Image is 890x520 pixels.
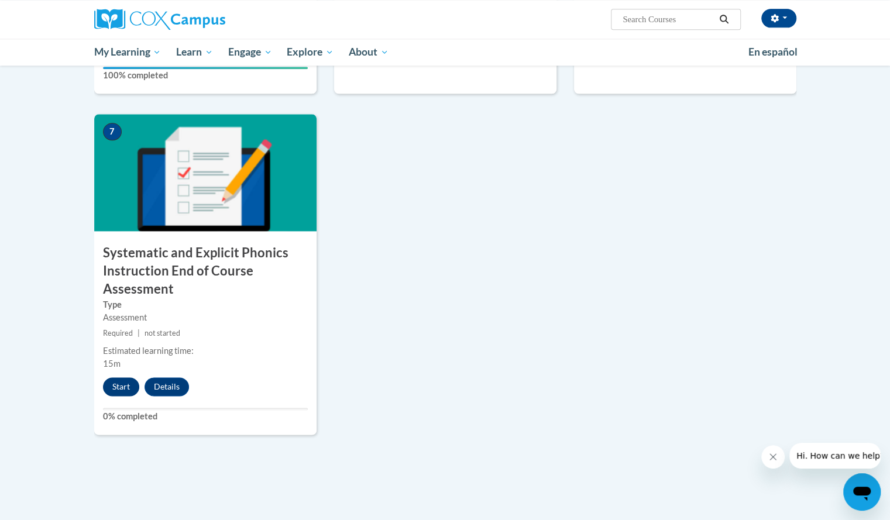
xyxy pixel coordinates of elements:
[94,244,317,298] h3: Systematic and Explicit Phonics Instruction End of Course Assessment
[145,377,189,396] button: Details
[94,114,317,231] img: Course Image
[349,45,389,59] span: About
[748,46,798,58] span: En español
[103,123,122,140] span: 7
[103,69,308,82] label: 100% completed
[103,410,308,423] label: 0% completed
[287,45,334,59] span: Explore
[761,445,785,469] iframe: Close message
[7,8,95,18] span: Hi. How can we help?
[789,443,881,469] iframe: Message from company
[103,359,121,369] span: 15m
[103,377,139,396] button: Start
[103,311,308,324] div: Assessment
[77,39,814,66] div: Main menu
[228,45,272,59] span: Engage
[94,9,225,30] img: Cox Campus
[103,298,308,311] label: Type
[176,45,213,59] span: Learn
[741,40,805,64] a: En español
[138,329,140,338] span: |
[94,45,161,59] span: My Learning
[761,9,796,27] button: Account Settings
[341,39,396,66] a: About
[621,12,715,26] input: Search Courses
[94,9,317,30] a: Cox Campus
[145,329,180,338] span: not started
[103,329,133,338] span: Required
[843,473,881,511] iframe: Button to launch messaging window
[279,39,341,66] a: Explore
[103,345,308,357] div: Estimated learning time:
[221,39,280,66] a: Engage
[103,67,308,69] div: Your progress
[169,39,221,66] a: Learn
[87,39,169,66] a: My Learning
[715,12,733,26] button: Search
